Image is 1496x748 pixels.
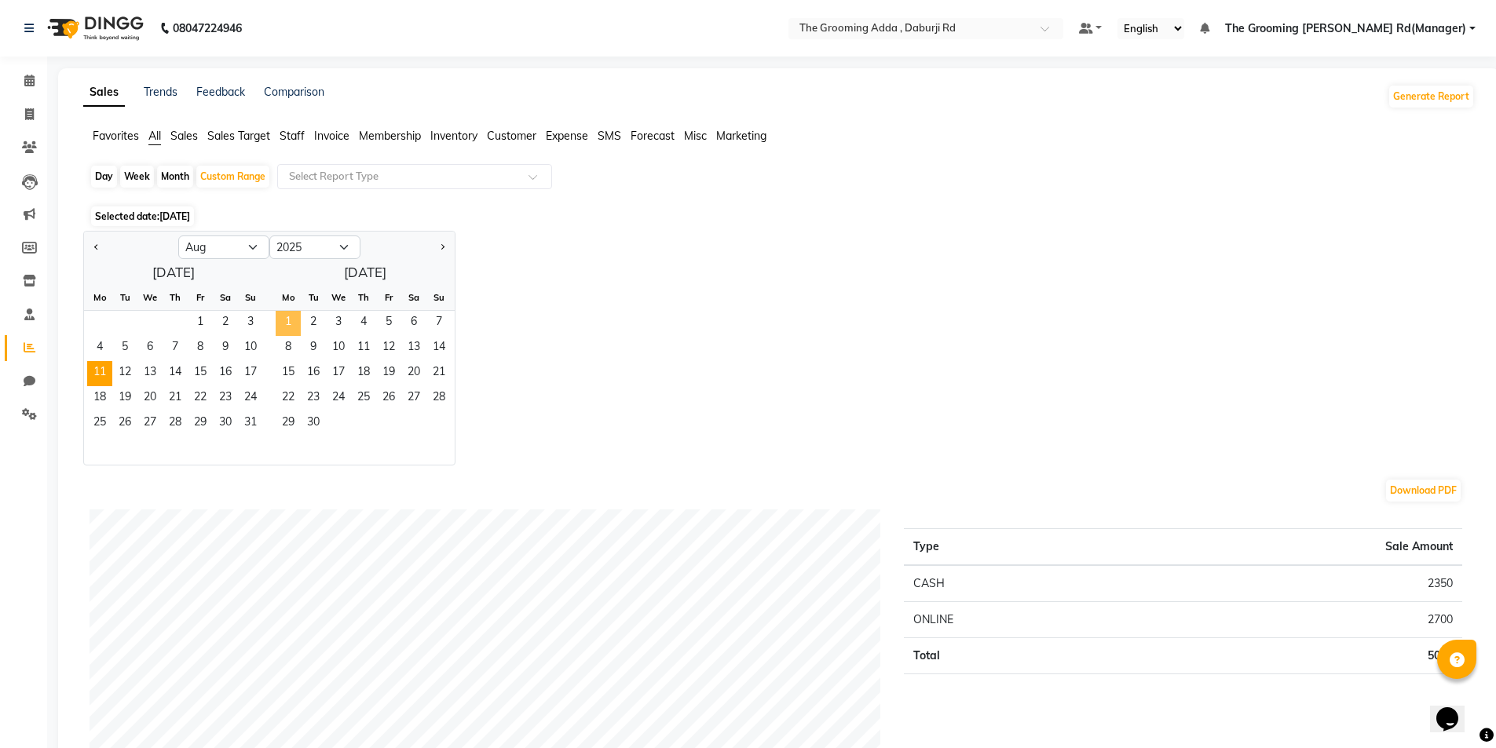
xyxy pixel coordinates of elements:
[716,129,766,143] span: Marketing
[376,311,401,336] span: 5
[351,361,376,386] div: Thursday, September 18, 2025
[301,285,326,310] div: Tu
[196,85,245,99] a: Feedback
[351,285,376,310] div: Th
[326,386,351,411] div: Wednesday, September 24, 2025
[487,129,536,143] span: Customer
[188,411,213,436] span: 29
[301,336,326,361] div: Tuesday, September 9, 2025
[112,411,137,436] span: 26
[87,411,112,436] div: Monday, August 25, 2025
[213,311,238,336] span: 2
[401,361,426,386] div: Saturday, September 20, 2025
[376,361,401,386] div: Friday, September 19, 2025
[87,336,112,361] span: 4
[351,311,376,336] div: Thursday, September 4, 2025
[112,386,137,411] span: 19
[91,206,194,226] span: Selected date:
[163,386,188,411] div: Thursday, August 21, 2025
[163,411,188,436] div: Thursday, August 28, 2025
[112,336,137,361] span: 5
[426,336,452,361] div: Sunday, September 14, 2025
[1225,20,1466,37] span: The Grooming [PERSON_NAME] Rd(Manager)
[376,386,401,411] div: Friday, September 26, 2025
[137,336,163,361] div: Wednesday, August 6, 2025
[87,285,112,310] div: Mo
[301,411,326,436] div: Tuesday, September 30, 2025
[112,361,137,386] div: Tuesday, August 12, 2025
[83,78,125,107] a: Sales
[426,311,452,336] div: Sunday, September 7, 2025
[238,336,263,361] span: 10
[276,285,301,310] div: Mo
[112,411,137,436] div: Tuesday, August 26, 2025
[87,411,112,436] span: 25
[188,311,213,336] div: Friday, August 1, 2025
[326,386,351,411] span: 24
[137,336,163,361] span: 6
[301,311,326,336] div: Tuesday, September 2, 2025
[276,336,301,361] span: 8
[598,129,621,143] span: SMS
[213,361,238,386] div: Saturday, August 16, 2025
[426,361,452,386] div: Sunday, September 21, 2025
[376,361,401,386] span: 19
[326,361,351,386] div: Wednesday, September 17, 2025
[87,386,112,411] span: 18
[188,336,213,361] span: 8
[904,638,1130,674] td: Total
[148,129,161,143] span: All
[178,235,269,259] select: Select month
[351,336,376,361] span: 11
[137,411,163,436] div: Wednesday, August 27, 2025
[188,386,213,411] div: Friday, August 22, 2025
[112,285,137,310] div: Tu
[351,386,376,411] div: Thursday, September 25, 2025
[1389,86,1473,108] button: Generate Report
[326,336,351,361] span: 10
[426,386,452,411] div: Sunday, September 28, 2025
[401,386,426,411] div: Saturday, September 27, 2025
[904,529,1130,566] th: Type
[137,361,163,386] span: 13
[351,336,376,361] div: Thursday, September 11, 2025
[401,386,426,411] span: 27
[157,166,193,188] div: Month
[238,386,263,411] span: 24
[1130,565,1462,602] td: 2350
[301,311,326,336] span: 2
[213,411,238,436] span: 30
[1430,685,1480,732] iframe: chat widget
[238,311,263,336] div: Sunday, August 3, 2025
[376,336,401,361] div: Friday, September 12, 2025
[301,411,326,436] span: 30
[301,336,326,361] span: 9
[301,361,326,386] span: 16
[87,361,112,386] span: 11
[436,235,448,260] button: Next month
[269,235,360,259] select: Select year
[276,411,301,436] div: Monday, September 29, 2025
[351,386,376,411] span: 25
[546,129,588,143] span: Expense
[238,361,263,386] span: 17
[301,386,326,411] span: 23
[90,235,103,260] button: Previous month
[188,386,213,411] span: 22
[188,361,213,386] span: 15
[326,336,351,361] div: Wednesday, September 10, 2025
[276,411,301,436] span: 29
[87,361,112,386] div: Monday, August 11, 2025
[238,311,263,336] span: 3
[213,411,238,436] div: Saturday, August 30, 2025
[87,386,112,411] div: Monday, August 18, 2025
[93,129,139,143] span: Favorites
[213,311,238,336] div: Saturday, August 2, 2025
[120,166,154,188] div: Week
[1130,638,1462,674] td: 5050
[173,6,242,50] b: 08047224946
[426,311,452,336] span: 7
[376,285,401,310] div: Fr
[1130,602,1462,638] td: 2700
[401,311,426,336] span: 6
